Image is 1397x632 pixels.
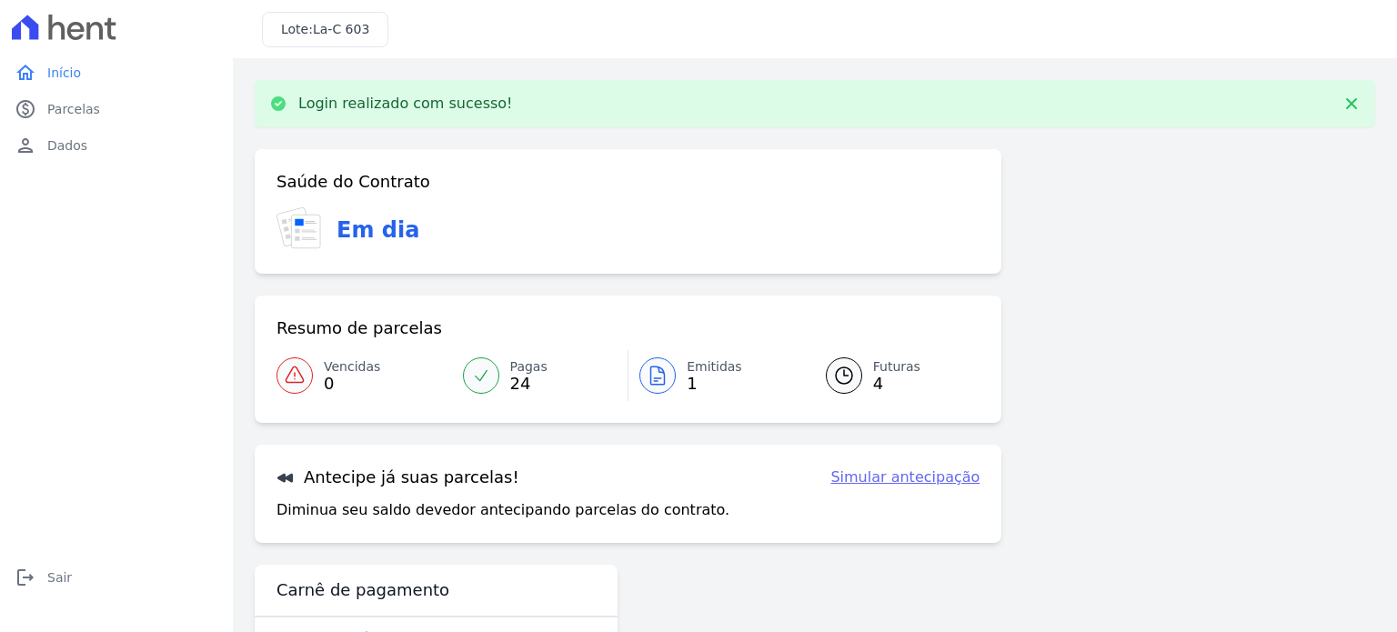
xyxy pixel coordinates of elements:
a: Simular antecipação [830,466,980,488]
span: Dados [47,136,87,155]
span: Vencidas [324,357,380,376]
a: logoutSair [7,559,226,596]
a: paidParcelas [7,91,226,127]
a: Pagas 24 [452,350,628,401]
a: Futuras 4 [804,350,980,401]
span: Sair [47,568,72,587]
a: personDados [7,127,226,164]
p: Login realizado com sucesso! [298,95,513,113]
a: homeInício [7,55,226,91]
h3: Resumo de parcelas [276,317,442,339]
span: Emitidas [687,357,742,376]
span: Pagas [510,357,548,376]
p: Diminua seu saldo devedor antecipando parcelas do contrato. [276,499,729,521]
span: 0 [324,376,380,391]
span: Início [47,64,81,82]
span: Futuras [873,357,920,376]
h3: Antecipe já suas parcelas! [276,466,519,488]
span: 1 [687,376,742,391]
i: logout [15,567,36,588]
i: person [15,135,36,156]
a: Vencidas 0 [276,350,452,401]
span: La-C 603 [313,22,369,36]
span: Parcelas [47,100,100,118]
h3: Lote: [281,20,369,39]
i: home [15,62,36,84]
i: paid [15,98,36,120]
h3: Em dia [337,214,419,246]
h3: Carnê de pagamento [276,579,449,601]
h3: Saúde do Contrato [276,171,430,193]
a: Emitidas 1 [628,350,804,401]
span: 4 [873,376,920,391]
span: 24 [510,376,548,391]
